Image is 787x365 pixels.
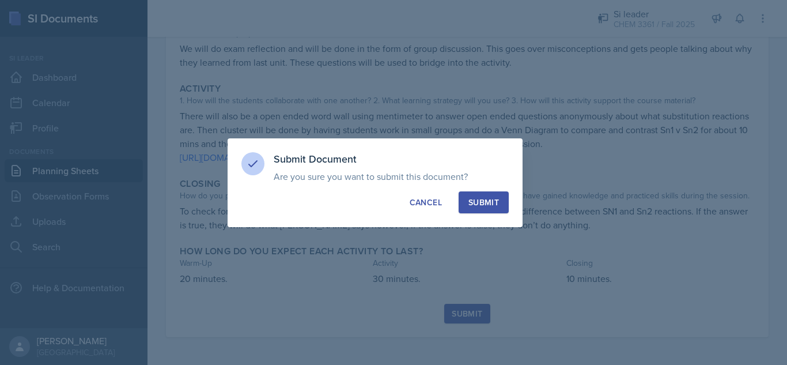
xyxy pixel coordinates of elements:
[274,171,509,182] p: Are you sure you want to submit this document?
[410,197,442,208] div: Cancel
[459,191,509,213] button: Submit
[400,191,452,213] button: Cancel
[468,197,499,208] div: Submit
[274,152,509,166] h3: Submit Document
